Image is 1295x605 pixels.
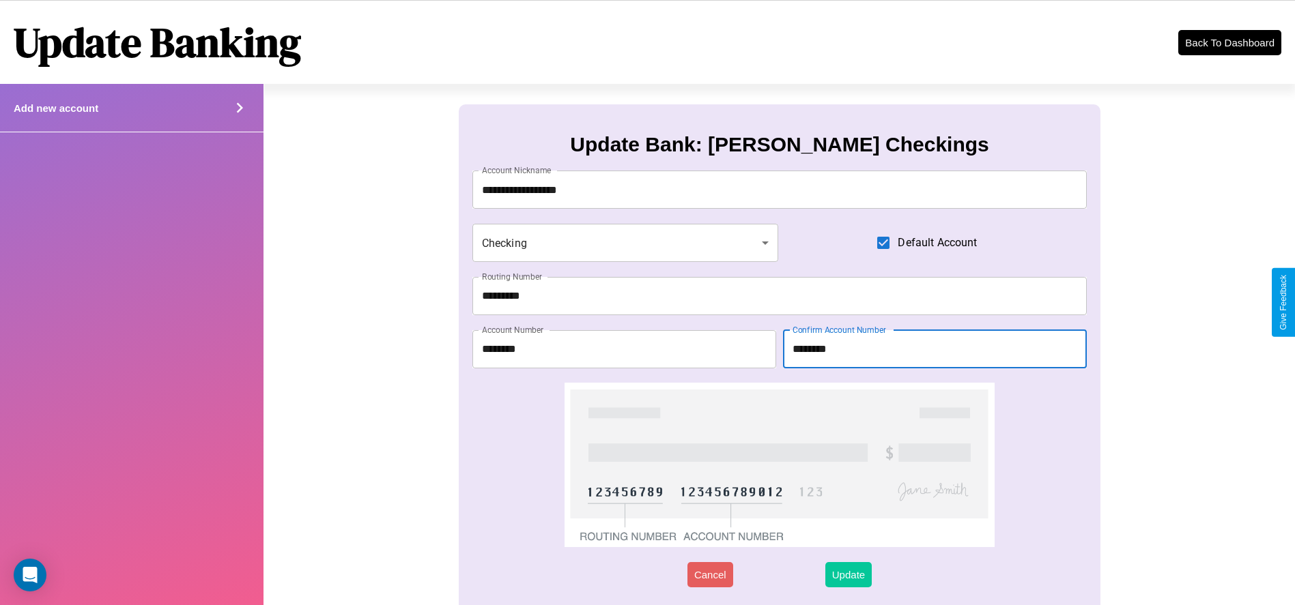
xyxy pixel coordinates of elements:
[14,559,46,591] div: Open Intercom Messenger
[1178,30,1281,55] button: Back To Dashboard
[1279,275,1288,330] div: Give Feedback
[482,271,542,282] label: Routing Number
[898,235,977,251] span: Default Account
[14,102,98,114] h4: Add new account
[687,562,733,587] button: Cancel
[565,383,995,547] img: check
[793,324,886,336] label: Confirm Account Number
[570,133,988,156] h3: Update Bank: [PERSON_NAME] Checkings
[472,224,778,262] div: Checking
[14,14,301,70] h1: Update Banking
[482,324,543,336] label: Account Number
[825,562,872,587] button: Update
[482,164,552,176] label: Account Nickname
